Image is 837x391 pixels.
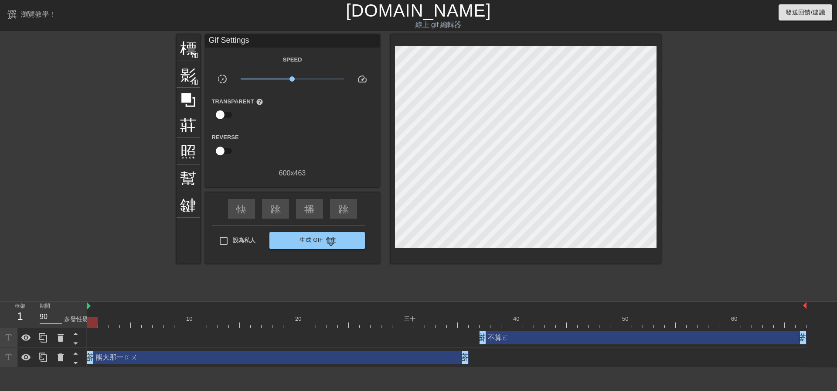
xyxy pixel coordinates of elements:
[15,303,25,309] font: 框架
[21,10,56,18] font: 瀏覽教學！
[269,232,365,249] button: 生成 Gif
[338,203,391,213] font: 跳過下一個
[256,98,263,106] span: help
[217,74,228,84] span: slow_motion_video
[7,8,38,19] font: 選單書
[205,168,380,178] div: 600 x 463
[799,333,807,368] font: 拖曳手柄
[779,4,832,21] button: 發送回饋/建議
[17,310,23,322] font: 1
[186,316,192,322] font: 10
[346,1,491,20] a: [DOMAIN_NAME]
[295,316,301,322] font: 20
[299,237,323,243] font: 生成 Gif
[803,302,806,309] img: bound-end.png
[233,237,256,244] font: 設為私人
[180,142,296,158] font: 照片尺寸選擇大
[478,333,487,368] font: 拖曳手柄
[180,65,213,82] font: 影像
[7,8,56,22] a: 瀏覽教學！
[282,55,302,64] label: Speed
[326,235,357,246] font: 雙箭頭
[180,115,213,132] font: 莊稼
[205,34,380,48] div: Gif Settings
[212,97,263,106] label: Transparent
[404,316,415,322] font: 三十
[622,316,628,322] font: 50
[731,316,737,322] font: 60
[191,51,221,58] font: 加入圓圈
[180,195,213,212] font: 鍵盤
[357,74,367,84] span: speed
[461,353,470,388] font: 拖曳手柄
[786,9,825,16] font: 發送回饋/建議
[180,168,213,185] font: 幫助
[304,203,346,213] font: 播放箭頭
[270,203,323,213] font: 跳過上一個
[236,203,278,213] font: 快速倒帶
[64,316,101,322] font: 多發性硬化症
[191,77,221,85] font: 加入圓圈
[86,353,95,388] font: 拖曳手柄
[415,21,462,28] font: 線上 gif 編輯器
[40,303,50,309] font: 期間
[180,38,213,55] font: 標題
[513,316,519,322] font: 40
[212,133,239,142] label: Reverse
